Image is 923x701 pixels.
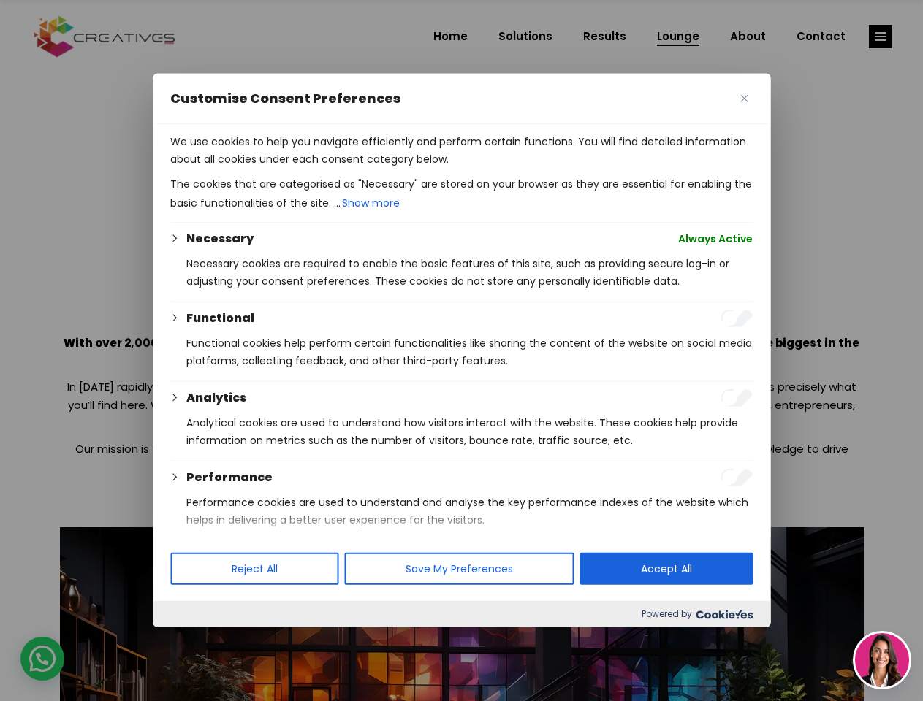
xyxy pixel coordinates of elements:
input: Enable Analytics [721,389,753,407]
img: Cookieyes logo [696,610,753,619]
img: agent [855,633,909,687]
p: We use cookies to help you navigate efficiently and perform certain functions. You will find deta... [170,133,753,168]
button: Performance [186,469,273,486]
img: Close [740,95,748,102]
input: Enable Functional [721,310,753,327]
div: Powered by [153,601,770,627]
input: Enable Performance [721,469,753,486]
p: Functional cookies help perform certain functionalities like sharing the content of the website o... [186,334,753,369]
p: The cookies that are categorised as "Necessary" are stored on your browser as they are essential ... [170,175,753,213]
button: Save My Preferences [344,553,574,585]
div: Customise Consent Preferences [153,74,770,627]
button: Close [735,90,753,107]
span: Customise Consent Preferences [170,90,400,107]
button: Necessary [186,230,254,248]
button: Accept All [580,553,753,585]
button: Show more [341,193,401,213]
button: Reject All [170,553,338,585]
p: Performance cookies are used to understand and analyse the key performance indexes of the website... [186,494,753,529]
p: Necessary cookies are required to enable the basic features of this site, such as providing secur... [186,255,753,290]
span: Always Active [678,230,753,248]
button: Analytics [186,389,246,407]
p: Analytical cookies are used to understand how visitors interact with the website. These cookies h... [186,414,753,449]
button: Functional [186,310,254,327]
